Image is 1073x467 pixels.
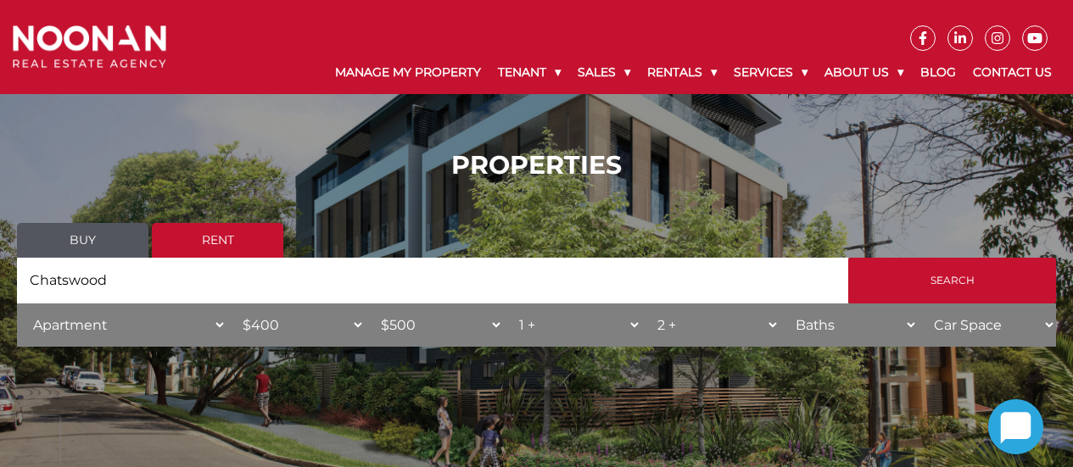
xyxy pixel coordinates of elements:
input: Search by suburb, postcode or area [17,258,848,303]
a: Rent [152,223,283,258]
a: Tenant [489,51,569,94]
img: Noonan Real Estate Agency [13,25,166,68]
a: Blog [912,51,964,94]
h1: PROPERTIES [17,150,1056,181]
input: Search [848,258,1056,303]
a: About Us [816,51,912,94]
a: Buy [17,223,148,258]
a: Manage My Property [327,51,489,94]
a: Contact Us [964,51,1060,94]
a: Sales [569,51,639,94]
a: Services [725,51,816,94]
a: Rentals [639,51,725,94]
